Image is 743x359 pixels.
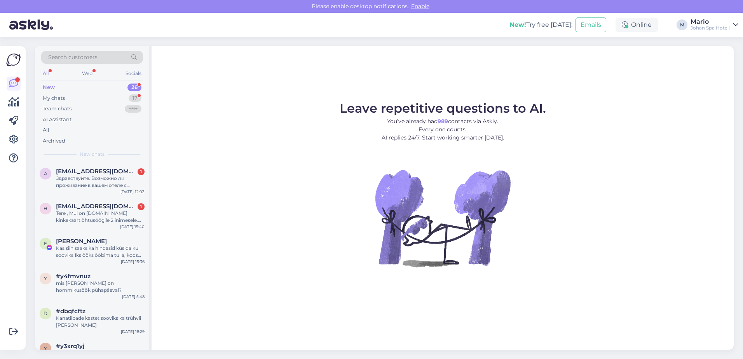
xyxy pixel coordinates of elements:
[616,18,658,32] div: Online
[56,245,145,259] div: Kas siin saaks ka hindasid küsida kui sooviks 1ks ööks ööbima tulla, koos hommikusöögiga? :)
[56,238,107,245] span: Elis Tunder
[677,19,687,30] div: M
[44,345,47,351] span: y
[129,94,141,102] div: 17
[121,259,145,265] div: [DATE] 15:36
[122,294,145,300] div: [DATE] 5:48
[691,25,730,31] div: Johan Spa Hotell
[121,329,145,335] div: [DATE] 18:29
[43,84,55,91] div: New
[44,171,47,176] span: a
[80,151,105,158] span: New chats
[43,126,49,134] div: All
[48,53,98,61] span: Search customers
[44,275,47,281] span: y
[138,168,145,175] div: 1
[691,19,730,25] div: Mario
[56,343,84,350] span: #y3xrq1yj
[41,68,50,78] div: All
[56,308,85,315] span: #dbqfcftz
[56,273,91,280] span: #y4fmvnuz
[56,315,145,329] div: Kanatiibade kastet sooviks ka trühvli [PERSON_NAME]
[127,84,141,91] div: 26
[120,224,145,230] div: [DATE] 15:40
[138,203,145,210] div: 1
[43,137,65,145] div: Archived
[576,17,606,32] button: Emails
[44,310,47,316] span: d
[56,175,145,189] div: Здравствуйте. Возможно ли проживание в вашем отеле с собакой?
[6,52,21,67] img: Askly Logo
[44,240,47,246] span: E
[56,203,137,210] span: hannusanneli@gmail.com
[125,105,141,113] div: 99+
[124,68,143,78] div: Socials
[691,19,738,31] a: MarioJohan Spa Hotell
[56,168,137,175] span: artjomjegosin@gmail.com
[43,105,72,113] div: Team chats
[340,117,546,142] p: You’ve already had contacts via Askly. Every one counts. AI replies 24/7. Start working smarter [...
[409,3,432,10] span: Enable
[120,189,145,195] div: [DATE] 12:03
[340,101,546,116] span: Leave repetitive questions to AI.
[509,21,526,28] b: New!
[43,94,65,102] div: My chats
[80,68,94,78] div: Web
[373,148,513,288] img: No Chat active
[43,116,72,124] div: AI Assistant
[509,20,572,30] div: Try free [DATE]:
[56,280,145,294] div: mis [PERSON_NAME] on hommikusöök pühapäeval?
[56,210,145,224] div: Tere , Mul on [DOMAIN_NAME] kinkekaart õhtusöögile 2 inimesele. Kas oleks võimalik broneerida lau...
[44,206,47,211] span: h
[438,118,448,125] b: 989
